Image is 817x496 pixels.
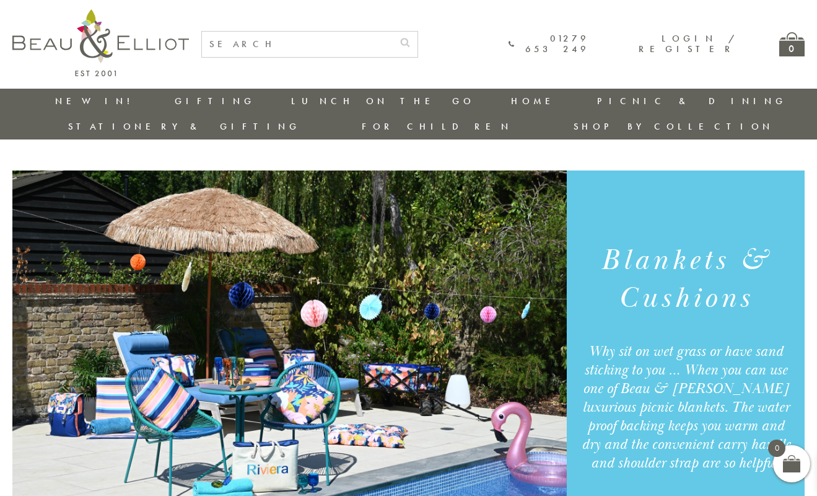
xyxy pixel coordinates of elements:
a: For Children [362,120,512,133]
a: Gifting [175,95,255,107]
a: 01279 653 249 [509,33,589,55]
a: New in! [55,95,138,107]
img: logo [12,9,189,76]
a: Login / Register [639,32,736,55]
h1: Blankets & Cushions [579,242,792,317]
input: SEARCH [202,32,393,57]
a: Shop by collection [574,120,774,133]
span: 0 [768,440,785,457]
a: Picnic & Dining [597,95,787,107]
div: Why sit on wet grass or have sand sticking to you … When you can use one of Beau & [PERSON_NAME] ... [579,342,792,472]
a: Home [511,95,561,107]
a: Stationery & Gifting [68,120,300,133]
a: Lunch On The Go [291,95,474,107]
a: 0 [779,32,805,56]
